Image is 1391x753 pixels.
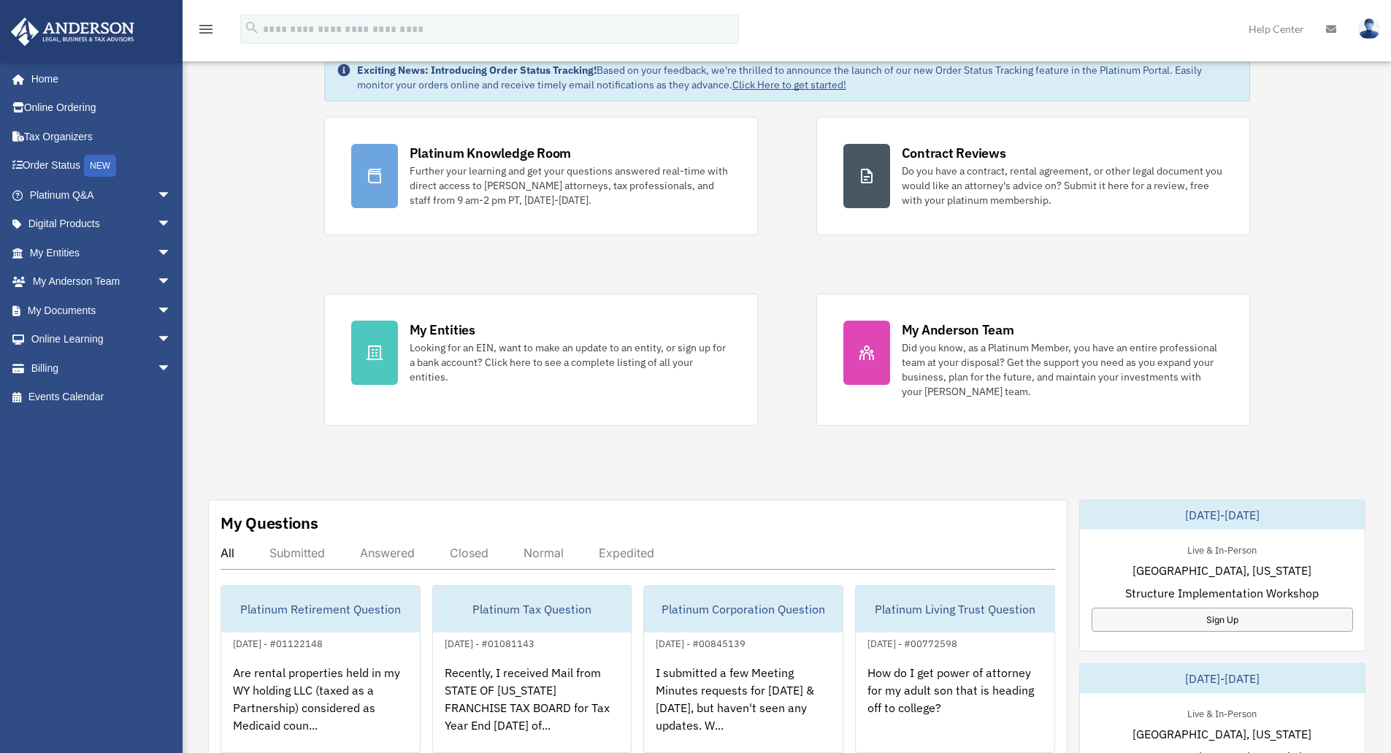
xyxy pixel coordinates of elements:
div: Platinum Corporation Question [644,586,843,632]
div: [DATE]-[DATE] [1080,500,1365,530]
a: Events Calendar [10,383,193,412]
span: arrow_drop_down [157,180,186,210]
a: Platinum Corporation Question[DATE] - #00845139I submitted a few Meeting Minutes requests for [DA... [643,585,843,753]
a: Click Here to get started! [732,78,846,91]
div: Live & In-Person [1176,541,1268,557]
div: Expedited [599,546,654,560]
div: Further your learning and get your questions answered real-time with direct access to [PERSON_NAM... [410,164,731,207]
div: [DATE]-[DATE] [1080,664,1365,693]
div: Platinum Tax Question [433,586,632,632]
div: [DATE] - #00845139 [644,635,757,650]
a: Digital Productsarrow_drop_down [10,210,193,239]
span: [GEOGRAPHIC_DATA], [US_STATE] [1133,725,1311,743]
strong: Exciting News: Introducing Order Status Tracking! [357,64,597,77]
span: arrow_drop_down [157,238,186,268]
div: Platinum Knowledge Room [410,144,572,162]
a: Online Ordering [10,93,193,123]
span: arrow_drop_down [157,353,186,383]
a: Order StatusNEW [10,151,193,181]
a: Billingarrow_drop_down [10,353,193,383]
div: My Anderson Team [902,321,1014,339]
a: Online Learningarrow_drop_down [10,325,193,354]
a: My Anderson Teamarrow_drop_down [10,267,193,297]
div: Normal [524,546,564,560]
div: Live & In-Person [1176,705,1268,720]
div: Did you know, as a Platinum Member, you have an entire professional team at your disposal? Get th... [902,340,1223,399]
i: menu [197,20,215,38]
div: [DATE] - #01122148 [221,635,334,650]
div: All [221,546,234,560]
span: arrow_drop_down [157,325,186,355]
div: Platinum Retirement Question [221,586,420,632]
span: arrow_drop_down [157,267,186,297]
a: Platinum Knowledge Room Further your learning and get your questions answered real-time with dire... [324,117,758,235]
img: Anderson Advisors Platinum Portal [7,18,139,46]
div: Do you have a contract, rental agreement, or other legal document you would like an attorney's ad... [902,164,1223,207]
a: Contract Reviews Do you have a contract, rental agreement, or other legal document you would like... [816,117,1250,235]
div: Looking for an EIN, want to make an update to an entity, or sign up for a bank account? Click her... [410,340,731,384]
div: My Entities [410,321,475,339]
div: Submitted [269,546,325,560]
a: Platinum Retirement Question[DATE] - #01122148Are rental properties held in my WY holding LLC (ta... [221,585,421,753]
img: User Pic [1358,18,1380,39]
a: Platinum Tax Question[DATE] - #01081143Recently, I received Mail from STATE OF [US_STATE] FRANCHI... [432,585,632,753]
div: Closed [450,546,488,560]
a: Sign Up [1092,608,1353,632]
div: [DATE] - #00772598 [856,635,969,650]
div: Platinum Living Trust Question [856,586,1054,632]
span: [GEOGRAPHIC_DATA], [US_STATE] [1133,562,1311,579]
a: Platinum Living Trust Question[DATE] - #00772598How do I get power of attorney for my adult son t... [855,585,1055,753]
a: My Entities Looking for an EIN, want to make an update to an entity, or sign up for a bank accoun... [324,294,758,426]
div: My Questions [221,512,318,534]
a: Home [10,64,186,93]
div: NEW [84,155,116,177]
a: menu [197,26,215,38]
span: Structure Implementation Workshop [1125,584,1319,602]
a: My Documentsarrow_drop_down [10,296,193,325]
span: arrow_drop_down [157,210,186,240]
div: Answered [360,546,415,560]
span: arrow_drop_down [157,296,186,326]
a: My Entitiesarrow_drop_down [10,238,193,267]
div: Contract Reviews [902,144,1006,162]
a: Platinum Q&Aarrow_drop_down [10,180,193,210]
div: [DATE] - #01081143 [433,635,546,650]
a: My Anderson Team Did you know, as a Platinum Member, you have an entire professional team at your... [816,294,1250,426]
i: search [244,20,260,36]
div: Based on your feedback, we're thrilled to announce the launch of our new Order Status Tracking fe... [357,63,1238,92]
a: Tax Organizers [10,122,193,151]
